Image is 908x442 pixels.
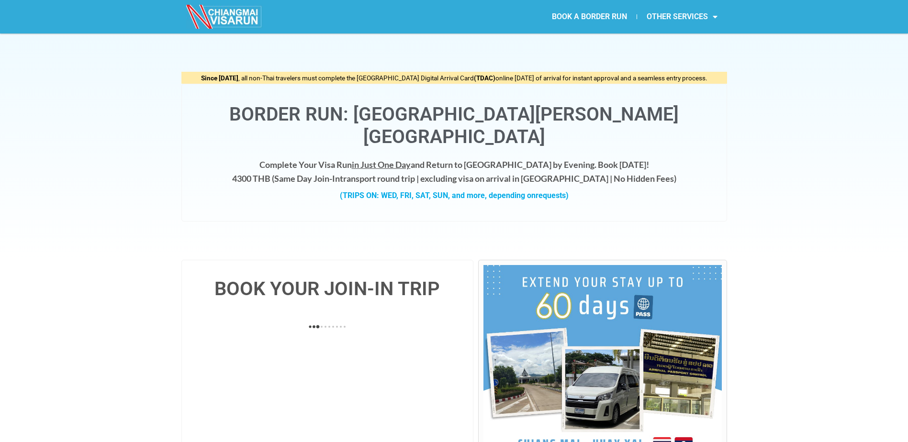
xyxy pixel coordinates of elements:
strong: (TDAC) [474,74,495,82]
h4: Complete Your Visa Run and Return to [GEOGRAPHIC_DATA] by Evening. Book [DATE]! 4300 THB ( transp... [191,158,717,186]
nav: Menu [454,6,727,28]
a: OTHER SERVICES [637,6,727,28]
a: BOOK A BORDER RUN [542,6,637,28]
strong: Since [DATE] [201,74,238,82]
span: , all non-Thai travelers must complete the [GEOGRAPHIC_DATA] Digital Arrival Card online [DATE] o... [201,74,707,82]
strong: Same Day Join-In [274,173,340,184]
span: requests) [536,191,569,200]
h1: Border Run: [GEOGRAPHIC_DATA][PERSON_NAME][GEOGRAPHIC_DATA] [191,103,717,148]
span: in Just One Day [352,159,411,170]
h4: BOOK YOUR JOIN-IN TRIP [191,279,464,298]
strong: (TRIPS ON: WED, FRI, SAT, SUN, and more, depending on [340,191,569,200]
